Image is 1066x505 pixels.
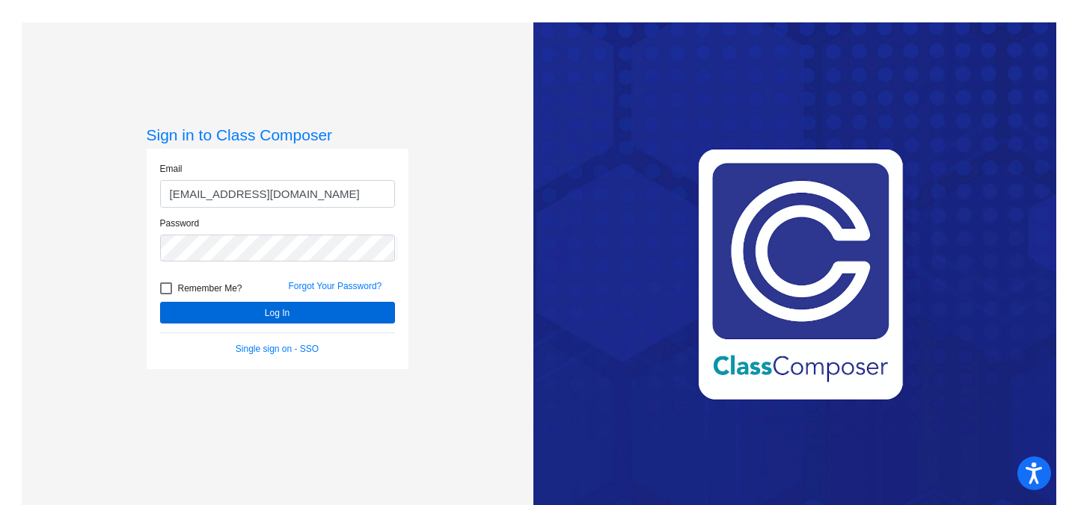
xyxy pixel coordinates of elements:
[160,162,183,176] label: Email
[178,279,242,297] span: Remember Me?
[289,281,382,291] a: Forgot Your Password?
[160,217,200,230] label: Password
[236,344,319,354] a: Single sign on - SSO
[147,126,408,144] h3: Sign in to Class Composer
[160,302,395,323] button: Log In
